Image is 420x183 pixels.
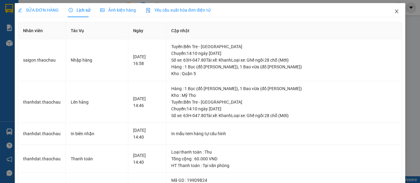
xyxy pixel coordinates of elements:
div: Tổng cộng : 60.000 VND [171,155,397,162]
span: Ảnh kiện hàng [100,8,136,13]
div: Tuyến : Bến Tre - [GEOGRAPHIC_DATA] Chuyến: 14:10 ngày [DATE] Số xe: 63H-047.80 Tài xế: Khanh Loạ... [171,99,397,119]
th: Nhân viên [18,22,66,39]
div: In biên nhận [71,130,123,137]
span: SỬA ĐƠN HÀNG [18,8,59,13]
div: In mẫu tem hàng tự cấu hình [171,130,397,137]
span: picture [100,8,105,12]
button: Close [388,3,405,20]
span: close [394,9,399,14]
div: [DATE] 16:58 [133,53,161,67]
th: Cập nhật [166,22,402,39]
th: Tác Vụ [66,22,128,39]
div: HT Thanh toán : Tại văn phòng [171,162,397,169]
span: Lịch sử [69,8,90,13]
div: Lên hàng [71,99,123,105]
td: thanhdat.thaochau [18,145,66,173]
div: Hàng : 1 Bọc (đồ [PERSON_NAME]), 1 Bao vừa (đồ [PERSON_NAME]) [171,85,397,92]
div: [DATE] 14:40 [133,127,161,140]
div: Kho : Quận 5 [171,70,397,77]
td: saigon.thaochau [18,39,66,81]
div: [DATE] 14:46 [133,95,161,109]
td: thanhdat.thaochau [18,123,66,145]
th: Ngày [128,22,166,39]
div: Thanh toán [71,155,123,162]
td: thanhdat.thaochau [18,81,66,123]
div: [DATE] 14:40 [133,152,161,166]
div: Kho : Mỹ Tho [171,92,397,99]
span: Yêu cầu xuất hóa đơn điện tử [146,8,211,13]
span: clock-circle [69,8,73,12]
div: Nhập hàng [71,57,123,63]
span: edit [18,8,22,12]
div: Loại thanh toán : Thu [171,149,397,155]
div: Hàng : 1 Bọc (đồ [PERSON_NAME]), 1 Bao vừa (đồ [PERSON_NAME]) [171,63,397,70]
div: Tuyến : Bến Tre - [GEOGRAPHIC_DATA] Chuyến: 14:10 ngày [DATE] Số xe: 63H-047.80 Tài xế: Khanh Loạ... [171,43,397,63]
img: icon [146,8,151,13]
